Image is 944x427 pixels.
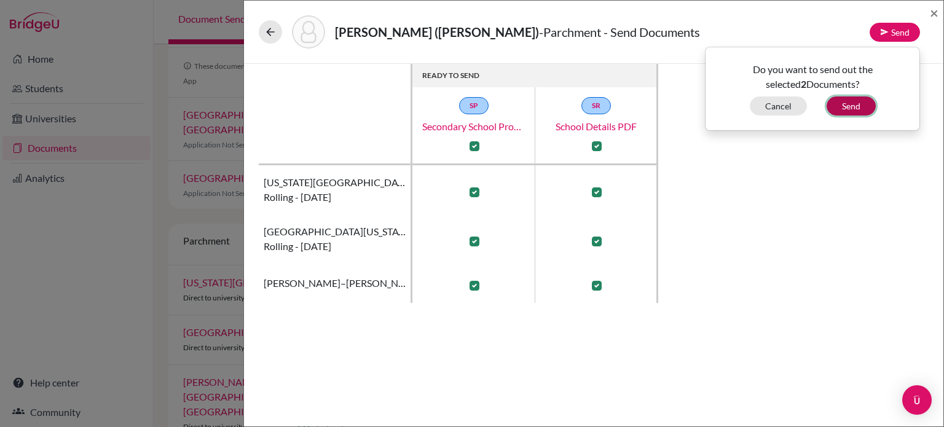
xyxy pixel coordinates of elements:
a: Secondary School Profile [DOMAIN_NAME]_wide [412,119,535,134]
button: Cancel [750,96,807,116]
div: Send [705,47,920,131]
button: Send [870,23,920,42]
a: SR [581,97,611,114]
span: × [930,4,938,22]
span: [PERSON_NAME]–[PERSON_NAME][GEOGRAPHIC_DATA], [GEOGRAPHIC_DATA] [264,276,406,291]
b: 2 [801,78,806,90]
a: School Details PDF [535,119,658,134]
p: Do you want to send out the selected Documents? [715,62,910,92]
span: - Parchment - Send Documents [539,25,700,39]
a: SP [459,97,489,114]
span: Rolling - [DATE] [264,239,331,254]
div: Open Intercom Messenger [902,385,932,415]
span: Rolling - [DATE] [264,190,331,205]
th: READY TO SEND [412,64,658,87]
span: [GEOGRAPHIC_DATA][US_STATE] [264,224,406,239]
button: Send [827,96,876,116]
strong: [PERSON_NAME] ([PERSON_NAME]) [335,25,539,39]
span: [US_STATE][GEOGRAPHIC_DATA] [264,175,406,190]
button: Close [930,6,938,20]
